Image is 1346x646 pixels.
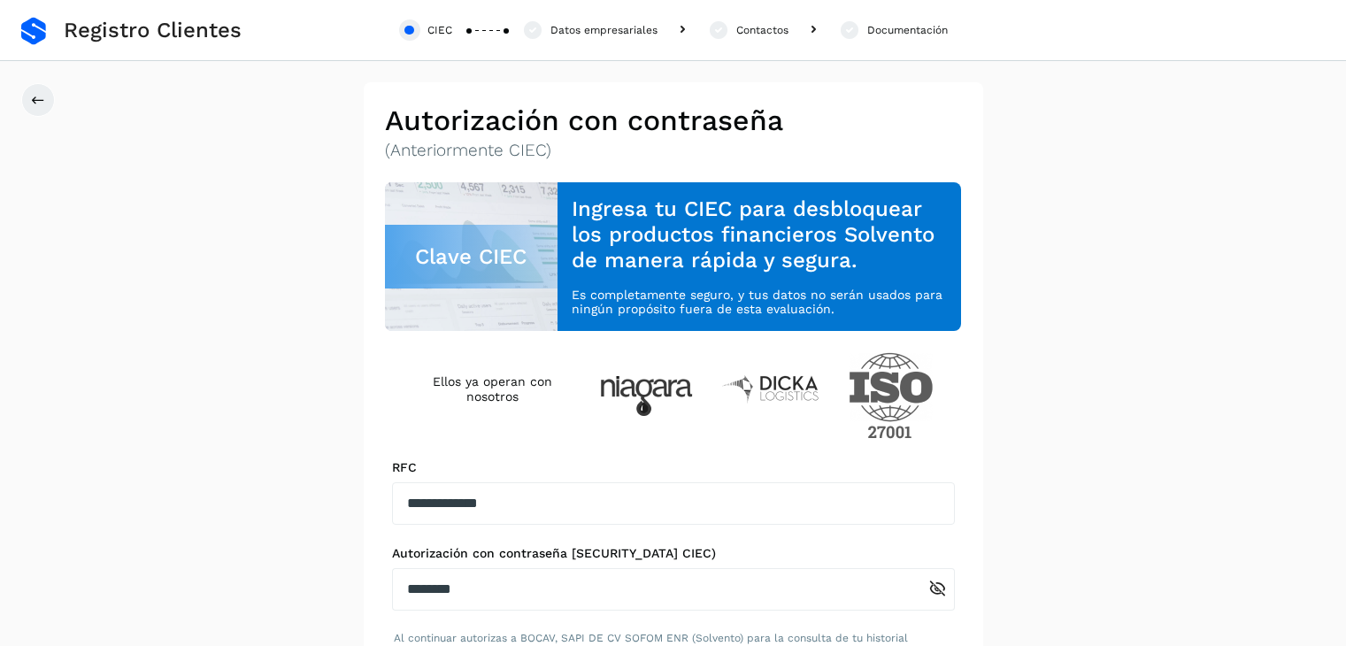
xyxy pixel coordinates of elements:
[427,22,452,38] div: CIEC
[600,376,693,416] img: Niagara
[392,546,955,561] label: Autorización con contraseña [SECURITY_DATA] CIEC)
[64,18,242,43] span: Registro Clientes
[385,225,558,288] div: Clave CIEC
[392,460,955,475] label: RFC
[385,141,962,161] p: (Anteriormente CIEC)
[849,352,934,439] img: ISO
[721,373,820,404] img: Dicka logistics
[413,374,572,404] h4: Ellos ya operan con nosotros
[867,22,948,38] div: Documentación
[572,196,947,273] h3: Ingresa tu CIEC para desbloquear los productos financieros Solvento de manera rápida y segura.
[550,22,658,38] div: Datos empresariales
[736,22,788,38] div: Contactos
[572,288,947,318] p: Es completamente seguro, y tus datos no serán usados para ningún propósito fuera de esta evaluación.
[385,104,962,137] h2: Autorización con contraseña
